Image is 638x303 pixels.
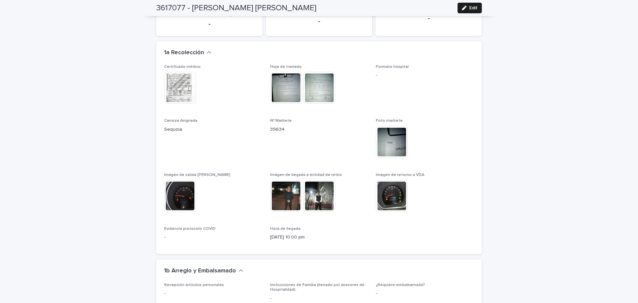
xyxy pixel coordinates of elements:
[270,295,368,302] p: -
[376,173,424,177] span: Imágen de retorno a VDA
[164,267,236,275] h2: 1b Arreglo y Embalsamado
[270,234,368,241] p: [DATE] 10:00 pm
[376,65,409,69] span: Formato hospital
[164,173,230,177] span: Imágen de salida [PERSON_NAME]
[383,14,474,22] p: -
[270,227,300,231] span: Hora de llegada
[274,17,364,25] p: -
[164,227,216,231] span: Evidencia protocolo COVID
[270,283,365,292] span: Instrucciones de Familia (llenado por asesores de Hospitalidad):
[270,173,342,177] span: Imágen de llegada a entidad de retiro
[164,49,204,57] h2: 1a Recolección
[164,283,224,287] span: Recepción artículos personales
[270,126,368,133] p: 39634
[270,65,302,69] span: Hoja de traslado
[469,6,478,10] span: Edit
[164,119,197,123] span: Carroza Asignada
[376,290,474,297] p: -
[164,234,262,241] p: -
[458,3,482,13] button: Edit
[376,72,474,79] p: -
[376,119,403,123] span: Foto marbete
[164,65,201,69] span: Certificado médico
[164,290,262,297] p: -
[164,49,211,57] button: 1a Recolección
[164,126,262,133] p: Sequoia
[164,267,243,275] button: 1b Arreglo y Embalsamado
[156,3,316,13] h2: 3617077 - [PERSON_NAME] [PERSON_NAME]
[164,20,255,28] p: -
[376,283,425,287] span: ¿Requiere embalsamado?
[270,119,292,123] span: Nº Marbete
